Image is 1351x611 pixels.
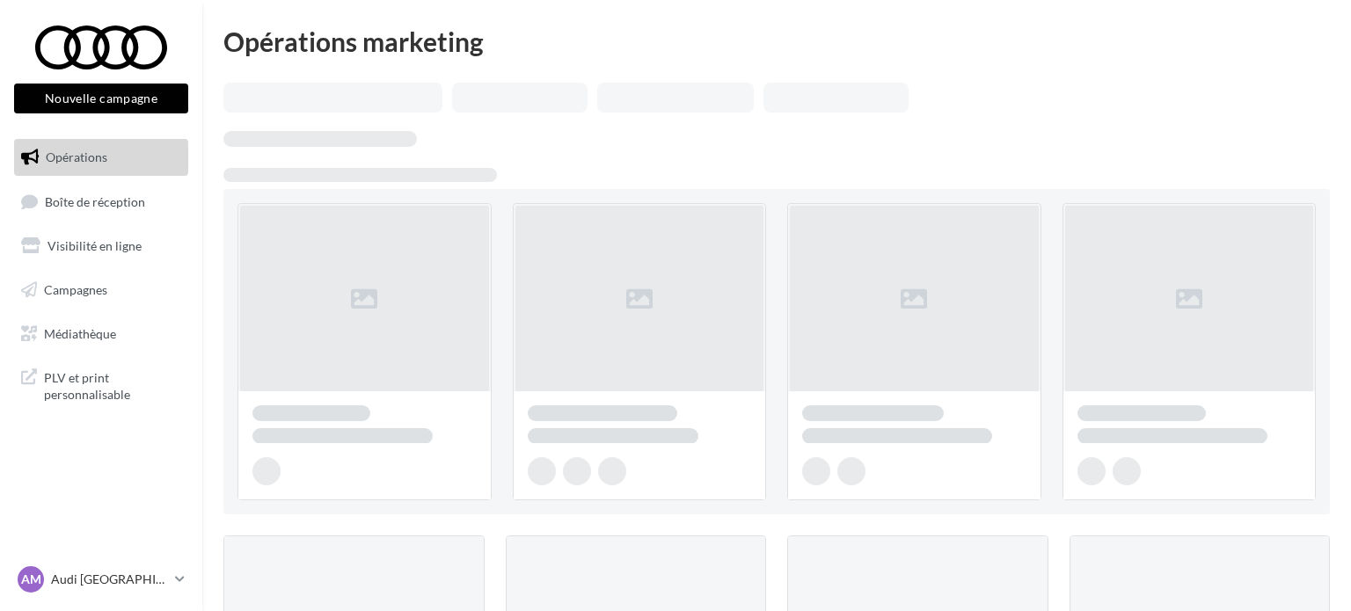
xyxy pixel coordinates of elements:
a: Médiathèque [11,316,192,353]
p: Audi [GEOGRAPHIC_DATA] [51,571,168,588]
a: Visibilité en ligne [11,228,192,265]
button: Nouvelle campagne [14,84,188,113]
span: Opérations [46,149,107,164]
span: Campagnes [44,282,107,297]
a: Opérations [11,139,192,176]
a: AM Audi [GEOGRAPHIC_DATA] [14,563,188,596]
span: PLV et print personnalisable [44,366,181,404]
div: Opérations marketing [223,28,1330,55]
span: AM [21,571,41,588]
span: Boîte de réception [45,193,145,208]
a: Campagnes [11,272,192,309]
span: Médiathèque [44,325,116,340]
a: Boîte de réception [11,183,192,221]
a: PLV et print personnalisable [11,359,192,411]
span: Visibilité en ligne [47,238,142,253]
